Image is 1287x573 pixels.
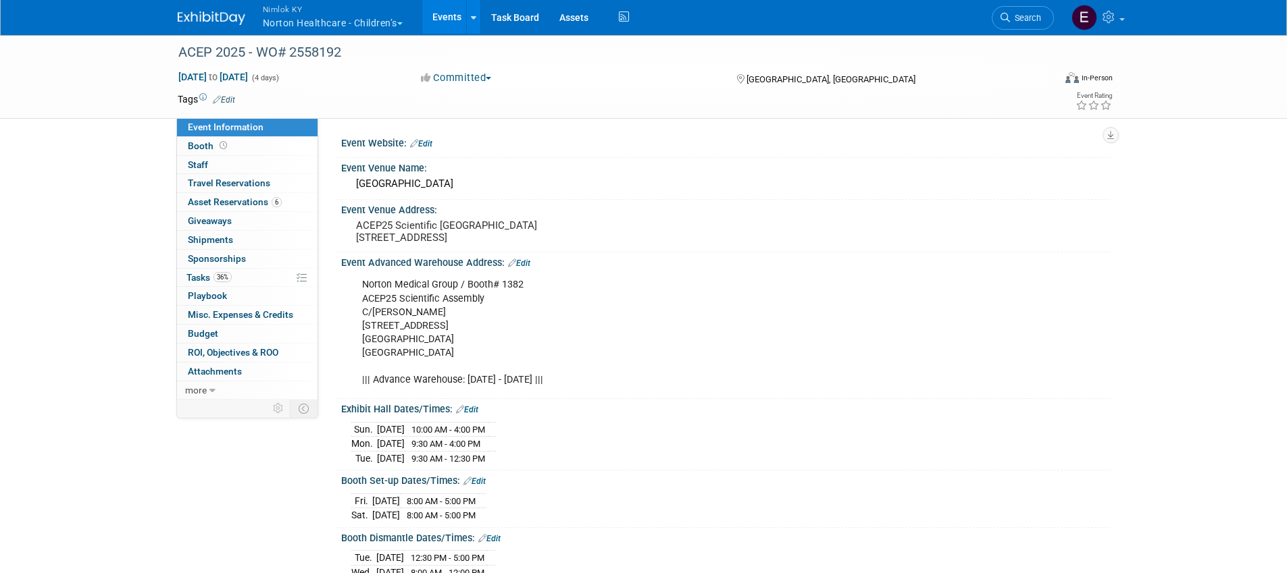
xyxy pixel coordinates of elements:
[376,551,404,566] td: [DATE]
[747,74,915,84] span: [GEOGRAPHIC_DATA], [GEOGRAPHIC_DATA]
[177,156,318,174] a: Staff
[351,493,372,508] td: Fri.
[185,385,207,395] span: more
[341,399,1110,416] div: Exhibit Hall Dates/Times:
[251,74,279,82] span: (4 days)
[177,212,318,230] a: Giveaways
[377,451,405,465] td: [DATE]
[416,71,497,85] button: Committed
[213,272,232,282] span: 36%
[1010,13,1041,23] span: Search
[188,234,233,245] span: Shipments
[341,252,1110,270] div: Event Advanced Warehouse Address:
[188,140,230,151] span: Booth
[372,493,400,508] td: [DATE]
[177,362,318,381] a: Attachments
[351,173,1100,194] div: [GEOGRAPHIC_DATA]
[188,178,270,188] span: Travel Reservations
[341,158,1110,175] div: Event Venue Name:
[178,11,245,25] img: ExhibitDay
[1071,5,1097,30] img: Elizabeth Griffin
[177,137,318,155] a: Booth
[351,422,377,437] td: Sun.
[177,381,318,400] a: more
[407,510,476,520] span: 8:00 AM - 5:00 PM
[351,451,377,465] td: Tue.
[188,366,242,377] span: Attachments
[407,496,476,506] span: 8:00 AM - 5:00 PM
[188,215,232,226] span: Giveaways
[351,508,372,522] td: Sat.
[188,309,293,320] span: Misc. Expenses & Credits
[377,437,405,452] td: [DATE]
[377,422,405,437] td: [DATE]
[217,140,230,151] span: Booth not reserved yet
[188,347,278,358] span: ROI, Objectives & ROO
[177,250,318,268] a: Sponsorships
[263,2,403,16] span: Nimlok KY
[177,174,318,192] a: Travel Reservations
[411,454,485,464] span: 9:30 AM - 12:30 PM
[207,72,220,82] span: to
[372,508,400,522] td: [DATE]
[188,121,263,132] span: Event Information
[177,193,318,211] a: Asset Reservations6
[341,133,1110,151] div: Event Website:
[974,70,1113,90] div: Event Format
[351,437,377,452] td: Mon.
[410,139,432,148] a: Edit
[341,528,1110,545] div: Booth Dismantle Dates/Times:
[188,159,208,170] span: Staff
[213,95,235,105] a: Edit
[356,219,647,244] pre: ACEP25 Scientific [GEOGRAPHIC_DATA] [STREET_ADDRESS]
[1081,73,1113,83] div: In-Person
[1065,72,1079,83] img: Format-Inperson.png
[411,553,484,563] span: 12:30 PM - 5:00 PM
[272,197,282,207] span: 6
[177,306,318,324] a: Misc. Expenses & Credits
[992,6,1054,30] a: Search
[178,92,235,106] td: Tags
[188,328,218,339] span: Budget
[177,287,318,305] a: Playbook
[463,476,486,486] a: Edit
[188,253,246,264] span: Sponsorships
[341,470,1110,488] div: Booth Set-up Dates/Times:
[177,269,318,287] a: Tasks36%
[267,400,291,417] td: Personalize Event Tab Strip
[351,551,376,566] td: Tue.
[353,271,961,393] div: Norton Medical Group / Booth# 1382 ACEP25 Scientific Assembly C/[PERSON_NAME] [STREET_ADDRESS] [G...
[508,258,530,268] a: Edit
[177,118,318,136] a: Event Information
[411,439,480,449] span: 9:30 AM - 4:00 PM
[341,200,1110,217] div: Event Venue Address:
[290,400,318,417] td: Toggle Event Tabs
[456,405,478,414] a: Edit
[411,425,485,435] span: 10:00 AM - 4:00 PM
[478,534,501,543] a: Edit
[177,325,318,343] a: Budget
[177,344,318,362] a: ROI, Objectives & ROO
[188,196,282,207] span: Asset Reservations
[177,231,318,249] a: Shipments
[178,71,249,83] span: [DATE] [DATE]
[1076,92,1112,99] div: Event Rating
[186,272,232,283] span: Tasks
[174,40,1034,65] div: ACEP 2025 - WO# 2558192
[188,290,227,301] span: Playbook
